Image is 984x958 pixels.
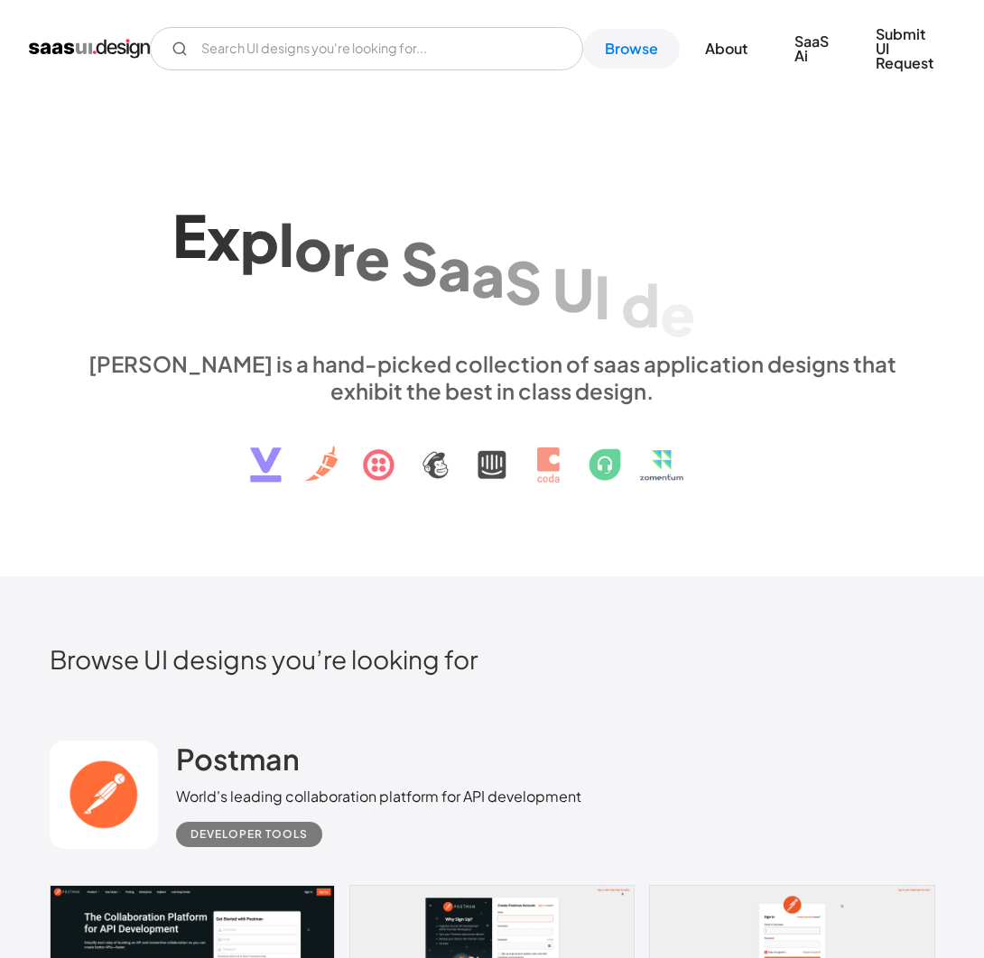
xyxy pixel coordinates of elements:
div: d [621,270,660,339]
div: a [438,234,471,303]
div: a [471,240,505,309]
a: home [29,34,150,63]
div: o [294,213,332,282]
a: Submit UI Request [854,14,955,83]
div: r [332,217,355,287]
img: text, icon, saas logo [218,404,766,498]
div: e [660,278,695,347]
div: U [552,253,594,323]
div: Developer tools [190,824,308,845]
h2: Browse UI designs you’re looking for [50,643,935,675]
a: SaaS Ai [773,22,850,76]
div: S [505,247,542,317]
div: e [355,223,390,292]
input: Search UI designs you're looking for... [150,27,583,70]
a: About [683,29,769,69]
div: p [240,206,279,275]
div: [PERSON_NAME] is a hand-picked collection of saas application designs that exhibit the best in cl... [77,350,907,404]
div: World's leading collaboration platform for API development [176,786,581,807]
div: x [207,203,240,272]
a: Postman [176,741,300,786]
div: E [172,200,207,270]
form: Email Form [150,27,583,70]
h2: Postman [176,741,300,777]
div: I [594,262,610,331]
div: l [279,209,294,279]
div: S [401,228,438,298]
a: Browse [583,29,680,69]
h1: Explore SaaS UI design patterns & interactions. [77,194,907,333]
